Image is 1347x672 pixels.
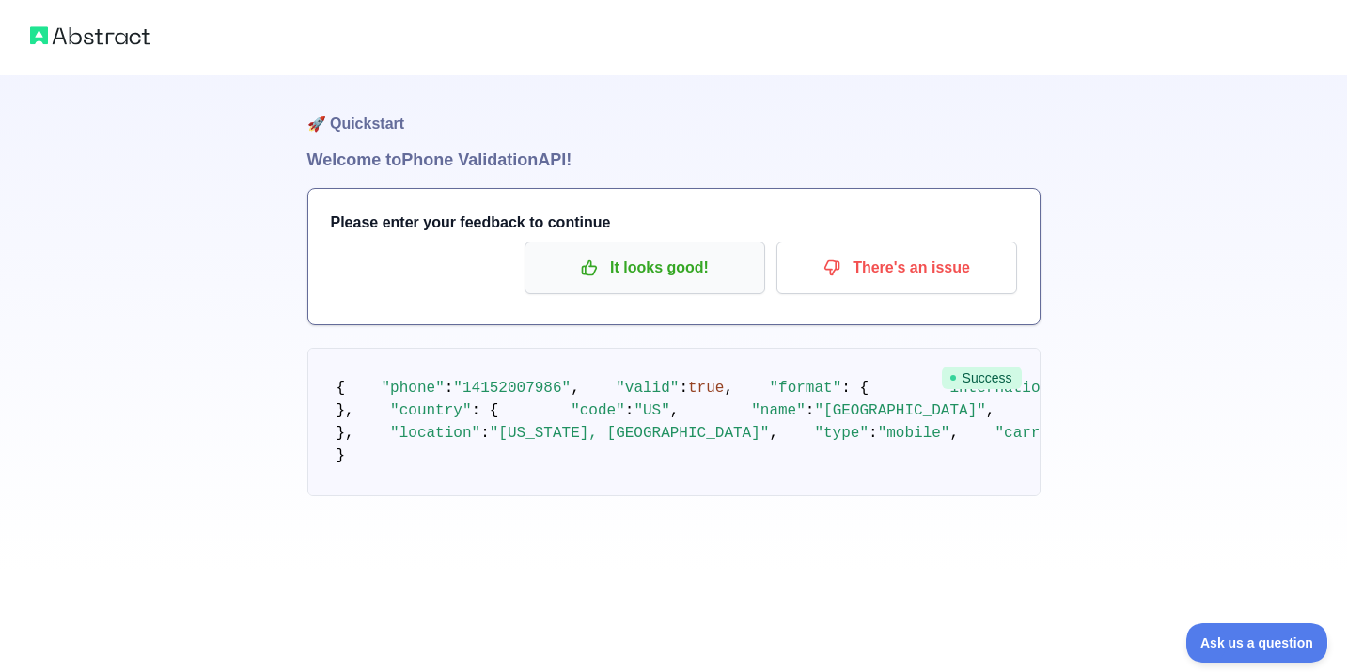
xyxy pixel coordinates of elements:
span: "carrier" [995,425,1075,442]
p: It looks good! [539,252,751,284]
span: : [445,380,454,397]
span: true [688,380,724,397]
span: "country" [390,402,471,419]
span: : { [472,402,499,419]
span: "code" [571,402,625,419]
h3: Please enter your feedback to continue [331,211,1017,234]
span: , [949,425,959,442]
span: , [724,380,733,397]
span: "phone" [382,380,445,397]
span: "valid" [616,380,679,397]
span: , [769,425,778,442]
span: : [806,402,815,419]
p: There's an issue [791,252,1003,284]
span: : { [841,380,869,397]
span: "[GEOGRAPHIC_DATA]" [814,402,985,419]
span: Success [942,367,1022,389]
span: "name" [751,402,806,419]
span: "[US_STATE], [GEOGRAPHIC_DATA]" [490,425,770,442]
span: : [869,425,878,442]
button: There's an issue [776,242,1017,294]
span: , [986,402,995,419]
span: "format" [769,380,841,397]
span: "14152007986" [453,380,571,397]
iframe: Toggle Customer Support [1186,623,1328,663]
span: "international" [941,380,1076,397]
h1: Welcome to Phone Validation API! [307,147,1041,173]
button: It looks good! [525,242,765,294]
span: : [480,425,490,442]
span: , [571,380,580,397]
h1: 🚀 Quickstart [307,75,1041,147]
span: , [670,402,680,419]
img: Abstract logo [30,23,150,49]
span: : [625,402,634,419]
span: "location" [390,425,480,442]
span: "US" [634,402,669,419]
span: : [679,380,688,397]
span: "type" [814,425,869,442]
span: "mobile" [878,425,950,442]
span: { [337,380,346,397]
